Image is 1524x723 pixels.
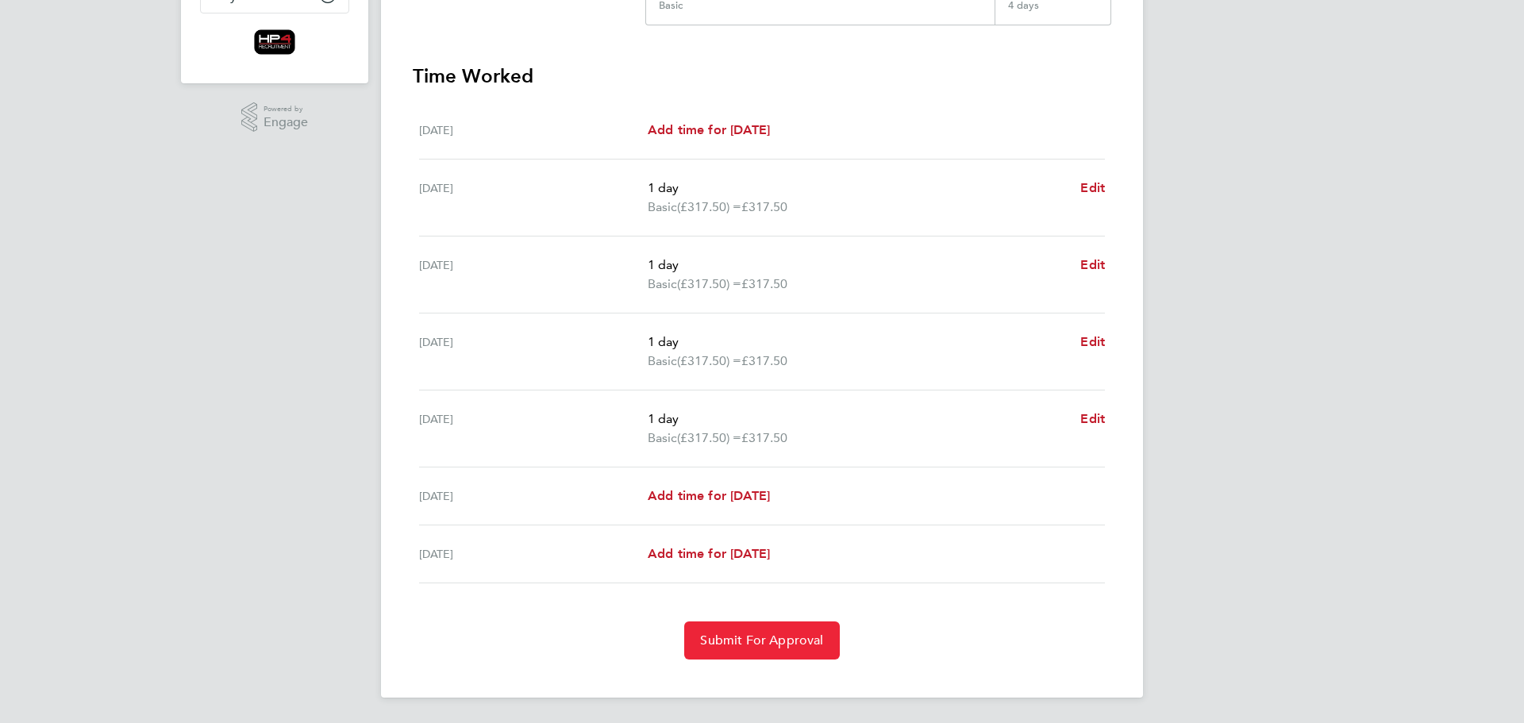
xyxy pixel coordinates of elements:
span: (£317.50) = [677,276,741,291]
span: Edit [1080,180,1105,195]
span: Edit [1080,334,1105,349]
span: Powered by [264,102,308,116]
span: Basic [648,198,677,217]
div: [DATE] [419,410,648,448]
p: 1 day [648,179,1068,198]
div: [DATE] [419,121,648,140]
span: £317.50 [741,430,787,445]
div: [DATE] [419,544,648,563]
h3: Time Worked [413,63,1111,89]
span: (£317.50) = [677,199,741,214]
a: Edit [1080,333,1105,352]
div: [DATE] [419,486,648,506]
span: Submit For Approval [700,633,823,648]
a: Edit [1080,179,1105,198]
a: Edit [1080,410,1105,429]
span: Add time for [DATE] [648,546,770,561]
p: 1 day [648,333,1068,352]
a: Add time for [DATE] [648,544,770,563]
span: £317.50 [741,199,787,214]
div: [DATE] [419,256,648,294]
span: Edit [1080,411,1105,426]
span: £317.50 [741,353,787,368]
a: Add time for [DATE] [648,121,770,140]
span: Add time for [DATE] [648,122,770,137]
div: [DATE] [419,179,648,217]
a: Go to home page [200,29,349,55]
span: Add time for [DATE] [648,488,770,503]
span: Basic [648,352,677,371]
p: 1 day [648,410,1068,429]
span: Basic [648,429,677,448]
span: Edit [1080,257,1105,272]
span: £317.50 [741,276,787,291]
span: (£317.50) = [677,430,741,445]
a: Edit [1080,256,1105,275]
span: (£317.50) = [677,353,741,368]
p: 1 day [648,256,1068,275]
button: Submit For Approval [684,621,839,660]
div: [DATE] [419,333,648,371]
span: Basic [648,275,677,294]
a: Powered byEngage [241,102,309,133]
span: Engage [264,116,308,129]
a: Add time for [DATE] [648,486,770,506]
img: hp4recruitment-logo-retina.png [254,29,296,55]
